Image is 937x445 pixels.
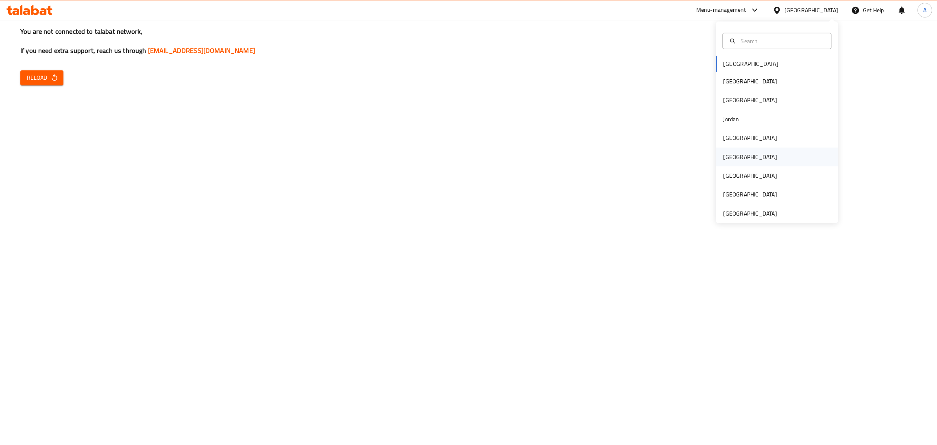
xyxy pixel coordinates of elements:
div: [GEOGRAPHIC_DATA] [723,209,777,218]
div: [GEOGRAPHIC_DATA] [723,96,777,105]
div: [GEOGRAPHIC_DATA] [723,133,777,142]
div: [GEOGRAPHIC_DATA] [723,190,777,199]
span: A [923,6,926,15]
div: Menu-management [696,5,746,15]
span: Reload [27,73,57,83]
div: Jordan [723,115,739,124]
h3: You are not connected to talabat network, If you need extra support, reach us through [20,27,917,55]
a: [EMAIL_ADDRESS][DOMAIN_NAME] [148,44,255,57]
input: Search [737,37,826,46]
div: [GEOGRAPHIC_DATA] [723,77,777,86]
div: [GEOGRAPHIC_DATA] [784,6,838,15]
button: Reload [20,70,63,85]
div: [GEOGRAPHIC_DATA] [723,152,777,161]
div: [GEOGRAPHIC_DATA] [723,171,777,180]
